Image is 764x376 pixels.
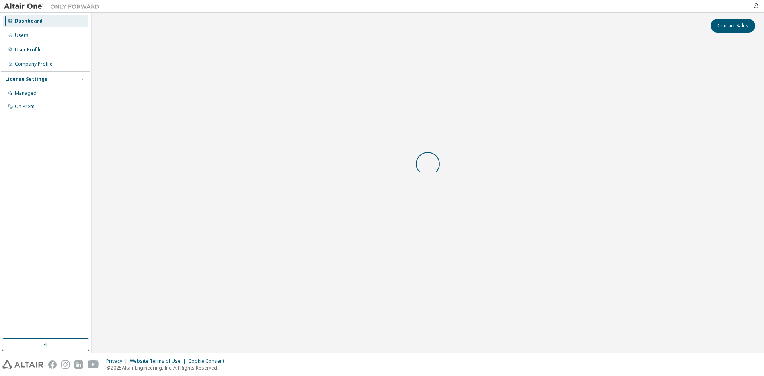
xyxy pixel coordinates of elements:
[106,364,229,371] p: © 2025 Altair Engineering, Inc. All Rights Reserved.
[5,76,47,82] div: License Settings
[15,47,42,53] div: User Profile
[15,18,43,24] div: Dashboard
[188,358,229,364] div: Cookie Consent
[15,32,29,39] div: Users
[88,360,99,369] img: youtube.svg
[48,360,57,369] img: facebook.svg
[130,358,188,364] div: Website Terms of Use
[4,2,103,10] img: Altair One
[74,360,83,369] img: linkedin.svg
[711,19,755,33] button: Contact Sales
[2,360,43,369] img: altair_logo.svg
[106,358,130,364] div: Privacy
[15,90,37,96] div: Managed
[15,103,35,110] div: On Prem
[15,61,53,67] div: Company Profile
[61,360,70,369] img: instagram.svg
